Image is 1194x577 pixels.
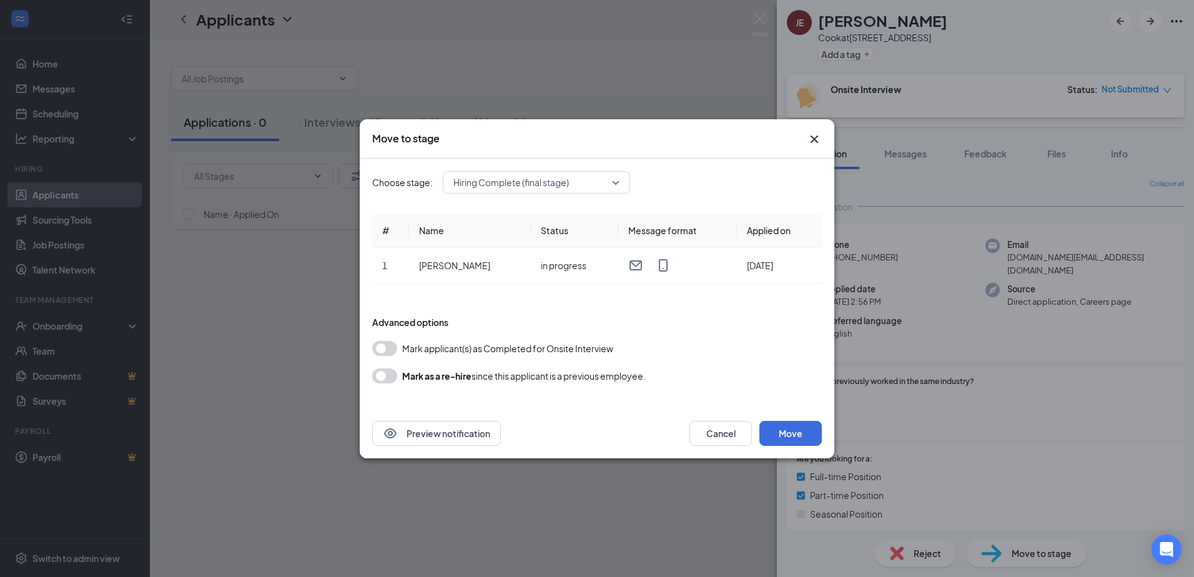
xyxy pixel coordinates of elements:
div: since this applicant is a previous employee. [402,368,646,383]
td: in progress [531,248,618,284]
h3: Move to stage [372,132,440,145]
svg: Cross [807,132,822,147]
th: # [372,214,409,248]
td: [DATE] [737,248,822,284]
span: 1 [382,260,387,271]
span: Choose stage: [372,175,433,189]
th: Message format [618,214,737,248]
button: EyePreview notification [372,421,501,446]
div: Open Intercom Messenger [1152,535,1182,565]
span: Mark applicant(s) as Completed for Onsite Interview [402,341,613,356]
th: Name [409,214,531,248]
svg: Eye [383,426,398,441]
th: Status [531,214,618,248]
b: Mark as a re-hire [402,370,471,382]
svg: MobileSms [656,258,671,273]
button: Close [807,132,822,147]
td: [PERSON_NAME] [409,248,531,284]
button: Move [759,421,822,446]
svg: Email [628,258,643,273]
button: Cancel [689,421,752,446]
span: Hiring Complete (final stage) [453,173,569,192]
div: Advanced options [372,316,822,328]
th: Applied on [737,214,822,248]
